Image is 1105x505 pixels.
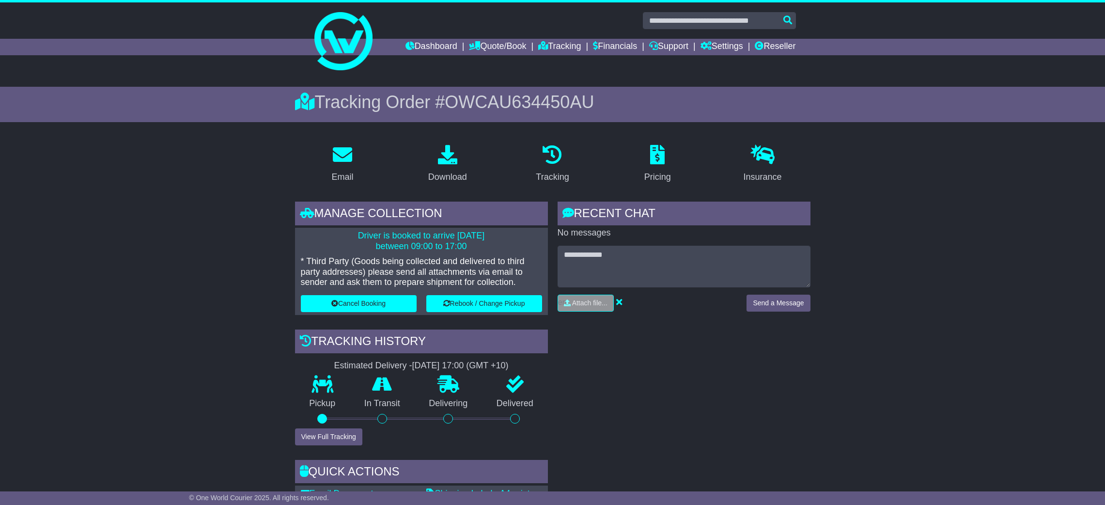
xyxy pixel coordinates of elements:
span: OWCAU634450AU [445,92,594,112]
a: Download [422,142,473,187]
a: Support [649,39,688,55]
p: Driver is booked to arrive [DATE] between 09:00 to 17:00 [301,231,542,252]
div: Tracking Order # [295,92,810,112]
a: Shipping Label - A4 printer [426,489,538,498]
a: Pricing [638,142,677,187]
a: Email Documents [301,489,378,498]
p: Delivered [482,398,548,409]
div: Insurance [744,171,782,184]
a: Insurance [737,142,788,187]
a: Financials [593,39,637,55]
button: View Full Tracking [295,428,362,445]
p: Delivering [415,398,482,409]
button: Rebook / Change Pickup [426,295,542,312]
div: Tracking [536,171,569,184]
div: [DATE] 17:00 (GMT +10) [412,361,509,371]
div: RECENT CHAT [558,202,810,228]
p: * Third Party (Goods being collected and delivered to third party addresses) please send all atta... [301,256,542,288]
a: Quote/Book [469,39,526,55]
div: Download [428,171,467,184]
button: Send a Message [747,295,810,312]
a: Email [325,142,359,187]
a: Dashboard [405,39,457,55]
a: Settings [700,39,743,55]
p: No messages [558,228,810,238]
p: In Transit [350,398,415,409]
a: Tracking [538,39,581,55]
div: Email [331,171,353,184]
div: Pricing [644,171,671,184]
div: Estimated Delivery - [295,361,548,371]
button: Cancel Booking [301,295,417,312]
div: Tracking history [295,330,548,356]
div: Quick Actions [295,460,548,486]
span: © One World Courier 2025. All rights reserved. [189,494,329,502]
p: Pickup [295,398,350,409]
a: Reseller [755,39,795,55]
a: Tracking [529,142,575,187]
div: Manage collection [295,202,548,228]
